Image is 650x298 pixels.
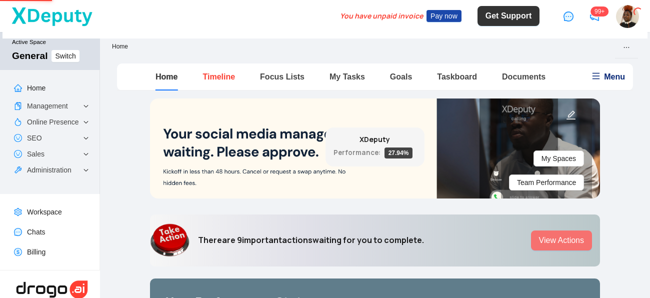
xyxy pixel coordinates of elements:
span: message [563,11,573,21]
span: Pay now [430,10,457,21]
button: Get Support [477,6,539,26]
a: Administration [27,166,71,174]
span: View Actions [539,234,584,246]
a: Chats [27,228,45,236]
span: fire [14,118,22,126]
a: Home [155,72,177,81]
a: Billing [27,248,45,256]
span: ellipsis [623,44,630,51]
a: Focus Lists [260,72,304,81]
span: tool [14,166,22,174]
a: Sales [27,150,44,158]
span: 27.94 % [384,147,413,158]
small: Performance: [333,148,380,157]
small: Active Space [12,38,92,50]
h6: There are 9 important actions waiting for you to complete. [198,235,424,245]
button: Menu [584,63,633,90]
button: edit [558,106,584,122]
sup: 1571 [590,6,608,16]
span: menu [592,72,600,80]
button: Switch [51,50,79,62]
span: edit [566,110,576,120]
a: Workspace [27,208,62,216]
span: Menu [604,70,625,83]
img: XDeputy [10,5,93,27]
img: mystery man in hoodie [150,223,190,258]
div: General [12,50,47,61]
span: Switch [55,50,75,61]
button: Team Performance [509,174,584,190]
span: Home [112,43,128,50]
a: Management [27,102,68,110]
a: Goals [390,72,412,81]
button: My Spaces [533,150,584,166]
a: Home [27,84,45,92]
a: Documents [502,72,545,81]
b: XDeputy [359,134,390,144]
span: My Spaces [541,153,576,164]
span: snippets [14,102,22,110]
a: My Tasks [329,72,365,81]
a: Timeline [202,72,235,81]
a: Online Presence [27,118,79,126]
span: notification [589,11,599,21]
span: smile [14,150,22,158]
img: knvxl35sepbnuldkh16y.jpg [616,5,639,28]
button: Pay now [426,10,461,22]
a: SEO [27,134,42,142]
span: Team Performance [517,177,576,188]
a: Taskboard [437,72,477,81]
span: smile [14,134,22,142]
span: Get Support [485,10,531,22]
button: View Actions [531,230,592,250]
